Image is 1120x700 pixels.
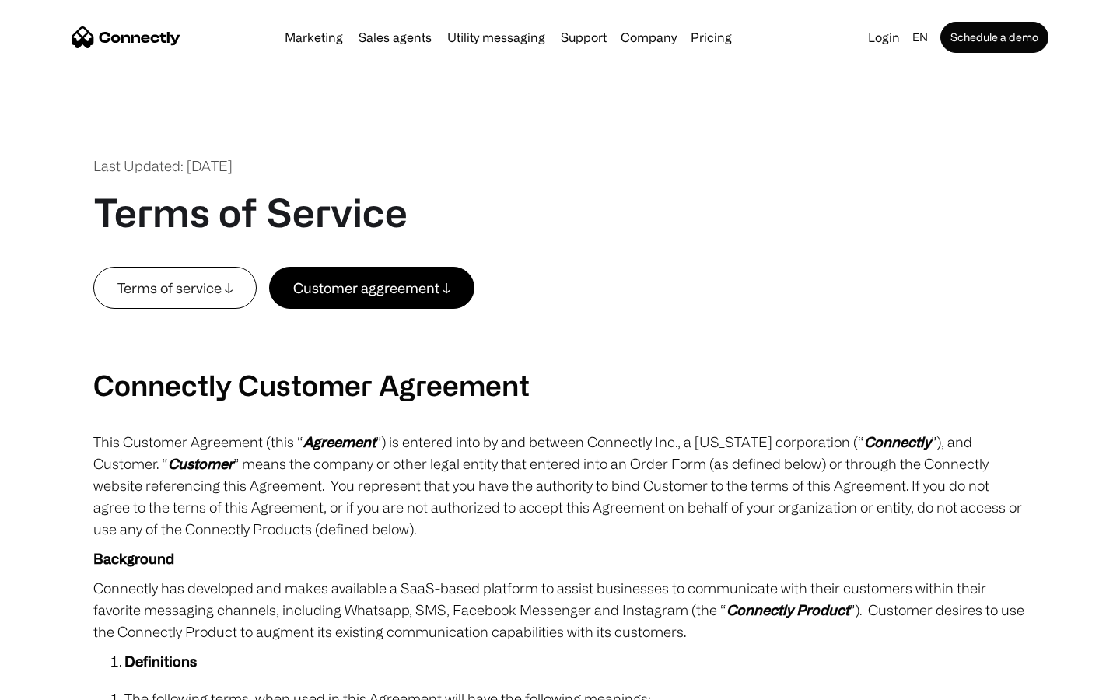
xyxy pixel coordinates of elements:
[93,309,1027,331] p: ‍
[93,431,1027,540] p: This Customer Agreement (this “ ”) is entered into by and between Connectly Inc., a [US_STATE] co...
[93,156,233,177] div: Last Updated: [DATE]
[168,456,233,471] em: Customer
[684,31,738,44] a: Pricing
[864,434,931,450] em: Connectly
[278,31,349,44] a: Marketing
[862,26,906,48] a: Login
[93,338,1027,360] p: ‍
[352,31,438,44] a: Sales agents
[906,26,937,48] div: en
[555,31,613,44] a: Support
[93,577,1027,642] p: Connectly has developed and makes available a SaaS-based platform to assist businesses to communi...
[93,551,174,566] strong: Background
[124,653,197,669] strong: Definitions
[940,22,1048,53] a: Schedule a demo
[621,26,677,48] div: Company
[31,673,93,695] ul: Language list
[72,26,180,49] a: home
[293,277,450,299] div: Customer aggreement ↓
[726,602,849,618] em: Connectly Product
[441,31,551,44] a: Utility messaging
[93,189,408,236] h1: Terms of Service
[16,671,93,695] aside: Language selected: English
[117,277,233,299] div: Terms of service ↓
[303,434,376,450] em: Agreement
[912,26,928,48] div: en
[616,26,681,48] div: Company
[93,368,1027,401] h2: Connectly Customer Agreement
